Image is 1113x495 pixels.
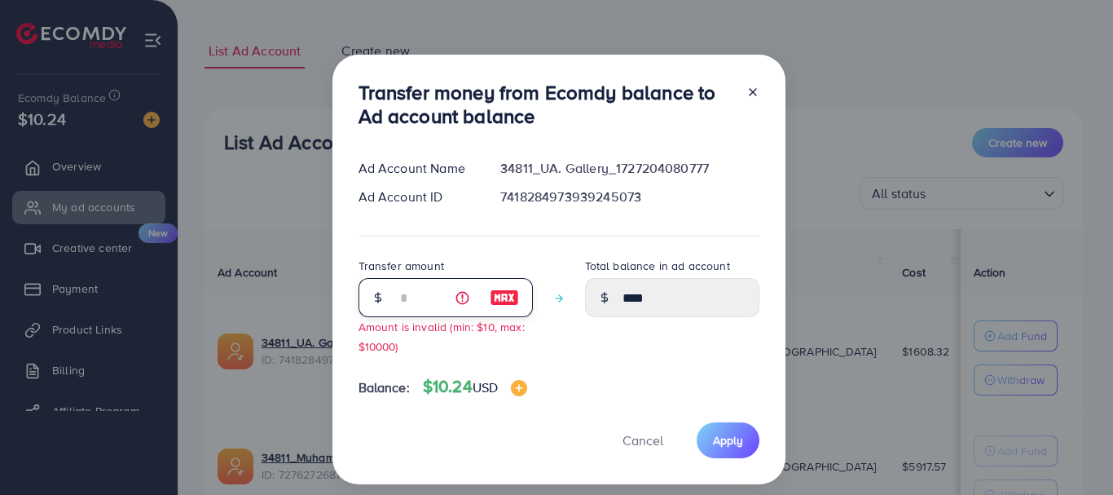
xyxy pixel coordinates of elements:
[359,81,733,128] h3: Transfer money from Ecomdy balance to Ad account balance
[423,377,527,397] h4: $10.24
[585,258,730,274] label: Total balance in ad account
[345,188,488,206] div: Ad Account ID
[473,378,498,396] span: USD
[487,159,772,178] div: 34811_UA. Gallery_1727204080777
[359,319,525,353] small: Amount is invalid (min: $10, max: $10000)
[697,422,759,457] button: Apply
[602,422,684,457] button: Cancel
[622,431,663,449] span: Cancel
[511,380,527,396] img: image
[487,188,772,206] div: 7418284973939245073
[359,378,410,397] span: Balance:
[345,159,488,178] div: Ad Account Name
[713,432,743,449] span: Apply
[1044,422,1101,483] iframe: Chat
[490,288,519,307] img: image
[359,258,444,274] label: Transfer amount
